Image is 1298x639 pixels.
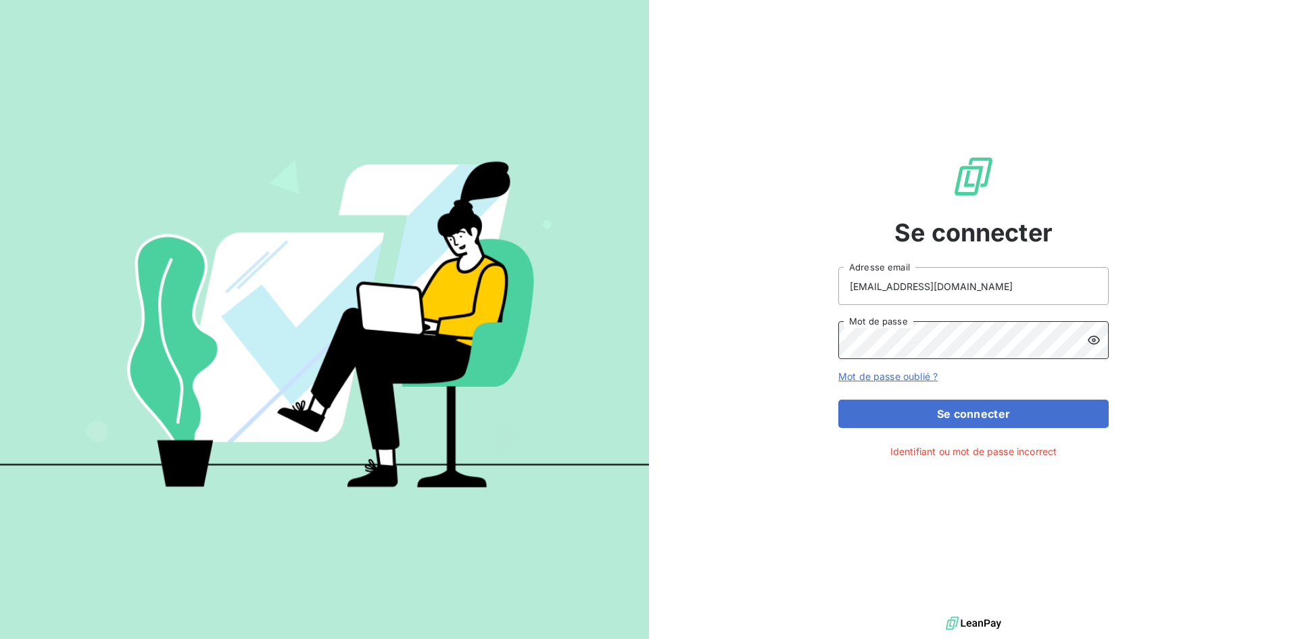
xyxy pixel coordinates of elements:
[838,267,1109,305] input: placeholder
[894,214,1053,251] span: Se connecter
[952,155,995,198] img: Logo LeanPay
[838,400,1109,428] button: Se connecter
[838,371,938,382] a: Mot de passe oublié ?
[890,444,1057,458] span: Identifiant ou mot de passe incorrect
[946,613,1001,634] img: logo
